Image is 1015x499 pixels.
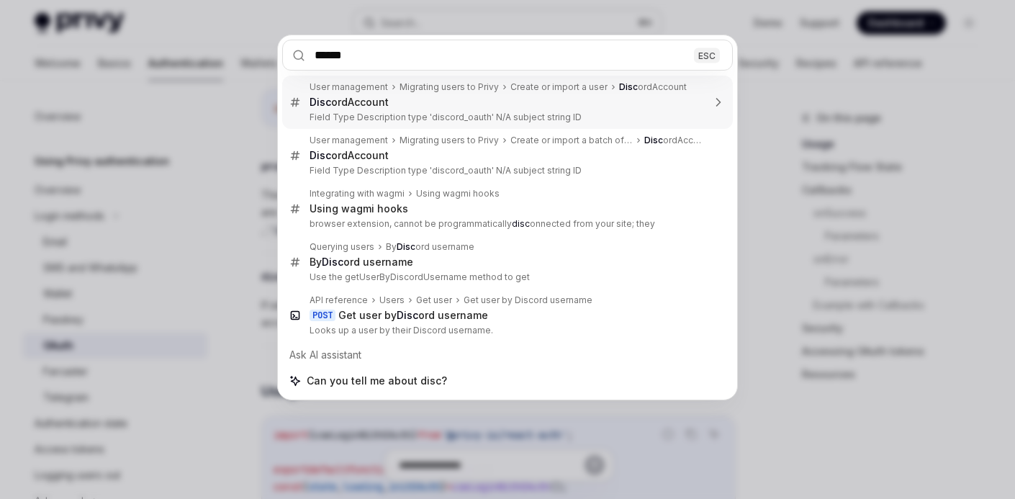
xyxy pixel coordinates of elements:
div: User management [310,135,388,146]
div: ordAccount [644,135,703,146]
p: Use the getUserByDiscordUsername method to get [310,271,703,283]
div: Users [379,295,405,306]
div: Using wagmi hooks [416,188,500,199]
span: Can you tell me about disc? [307,374,447,388]
b: Disc [397,309,418,321]
div: ESC [694,48,720,63]
div: By ord username [310,256,413,269]
div: Using wagmi hooks [310,202,408,215]
b: Disc [310,96,331,108]
b: Disc [310,149,331,161]
div: API reference [310,295,368,306]
b: Disc [644,135,663,145]
div: POST [310,310,335,321]
b: Disc [397,241,415,252]
b: Disc [619,81,638,92]
div: Integrating with wagmi [310,188,405,199]
div: ordAccount [619,81,687,93]
p: Field Type Description type 'discord_oauth' N/A subject string ID [310,165,703,176]
div: Create or import a batch of users [510,135,633,146]
div: Get user by Discord username [464,295,592,306]
b: disc [512,218,530,229]
div: By ord username [386,241,474,253]
div: Migrating users to Privy [400,135,499,146]
div: ordAccount [310,149,389,162]
p: browser extension, cannot be programmatically onnected from your site; they [310,218,703,230]
div: Ask AI assistant [282,342,733,368]
div: Migrating users to Privy [400,81,499,93]
div: ordAccount [310,96,389,109]
p: Field Type Description type 'discord_oauth' N/A subject string ID [310,112,703,123]
b: Disc [322,256,343,268]
div: Create or import a user [510,81,608,93]
div: Get user [416,295,452,306]
div: Get user by ord username [338,309,488,322]
div: User management [310,81,388,93]
p: Looks up a user by their Discord username. [310,325,703,336]
div: Querying users [310,241,374,253]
